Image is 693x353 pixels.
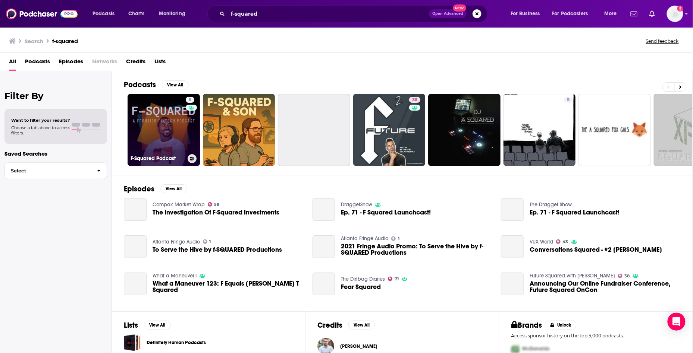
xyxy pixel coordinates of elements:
[567,96,570,104] span: 5
[25,55,50,71] a: Podcasts
[124,80,189,89] a: PodcastsView All
[646,7,658,20] a: Show notifications dropdown
[52,38,78,45] h3: f-squared
[153,239,200,245] a: Atlanta Fringe Audio
[124,334,141,351] a: Definitely Human Podcasts
[25,38,43,45] h3: Search
[505,8,549,20] button: open menu
[11,125,70,136] span: Choose a tab above to access filters.
[429,9,467,18] button: Open AdvancedNew
[160,184,187,193] button: View All
[124,184,154,194] h2: Episodes
[667,6,683,22] span: Logged in as cmand-s
[530,201,572,208] a: The Dragget Show
[530,247,662,253] span: Conversations Squared - #2 [PERSON_NAME]
[501,273,524,295] a: Announcing Our Online Fundraiser Conference, Future Squared OnCon
[398,237,399,241] span: 1
[153,209,279,216] a: The Investigation Of F-Squared Investments
[628,7,640,20] a: Show notifications dropdown
[208,202,220,207] a: 58
[556,239,568,244] a: 43
[124,80,156,89] h2: Podcasts
[154,55,166,71] a: Lists
[341,243,492,256] a: 2021 Fringe Audio Promo: To Serve the Hive by f-SQUARED Productions
[124,273,147,295] a: What a Maneuver 123: F Equals Booker T Squared
[395,277,399,281] span: 71
[530,239,553,245] a: VUX World
[341,284,381,290] a: Fear Squared
[348,321,375,330] button: View All
[189,96,191,104] span: 8
[153,201,205,208] a: Compak Market Wrap
[313,198,335,221] a: Ep. 71 - F Squared Launchcast!
[511,321,542,330] h2: Brands
[154,8,195,20] button: open menu
[4,90,107,101] h2: Filter By
[552,9,588,19] span: For Podcasters
[599,8,626,20] button: open menu
[604,9,617,19] span: More
[667,6,683,22] button: Show profile menu
[128,9,144,19] span: Charts
[123,8,149,20] a: Charts
[153,280,304,293] span: What a Maneuver 123: F Equals [PERSON_NAME] T Squared
[667,6,683,22] img: User Profile
[545,321,577,330] button: Unlock
[214,203,219,206] span: 58
[59,55,83,71] a: Episodes
[228,8,429,20] input: Search podcasts, credits, & more...
[5,168,91,173] span: Select
[92,9,115,19] span: Podcasts
[87,8,124,20] button: open menu
[124,198,147,221] a: The Investigation Of F-Squared Investments
[341,276,385,282] a: The Dirtbag Diaries
[340,343,377,349] span: [PERSON_NAME]
[341,201,372,208] a: DraggetShow
[124,321,138,330] h2: Lists
[453,4,467,12] span: New
[203,239,211,244] a: 1
[530,273,615,279] a: Future Squared with Steve Glaveski
[511,9,540,19] span: For Business
[409,97,420,103] a: 38
[128,94,200,166] a: 8F-Squared Podcast
[523,346,550,352] span: McDonalds
[501,198,524,221] a: Ep. 71 - F Squared Launchcast!
[530,209,620,216] a: Ep. 71 - F Squared Launchcast!
[511,333,681,338] p: Access sponsor history on the top 5,000 podcasts.
[131,155,185,162] h3: F-Squared Podcast
[186,97,194,103] a: 8
[317,321,375,330] a: CreditsView All
[11,118,70,123] span: Want to filter your results?
[124,235,147,258] a: To Serve the Hive by f-SQUARED Productions
[313,235,335,258] a: 2021 Fringe Audio Promo: To Serve the Hive by f-SQUARED Productions
[317,321,342,330] h2: Credits
[504,94,576,166] a: 5
[153,247,282,253] span: To Serve the Hive by f-SQUARED Productions
[6,7,78,21] a: Podchaser - Follow, Share and Rate Podcasts
[388,277,399,281] a: 71
[412,96,417,104] span: 38
[9,55,16,71] a: All
[124,184,187,194] a: EpisodesView All
[144,321,171,330] button: View All
[548,8,599,20] button: open menu
[126,55,145,71] a: Credits
[341,209,431,216] a: Ep. 71 - F Squared Launchcast!
[530,280,681,293] a: Announcing Our Online Fundraiser Conference, Future Squared OnCon
[153,280,304,293] a: What a Maneuver 123: F Equals Booker T Squared
[432,12,463,16] span: Open Advanced
[92,55,117,71] span: Networks
[668,313,686,331] div: Open Intercom Messenger
[4,162,107,179] button: Select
